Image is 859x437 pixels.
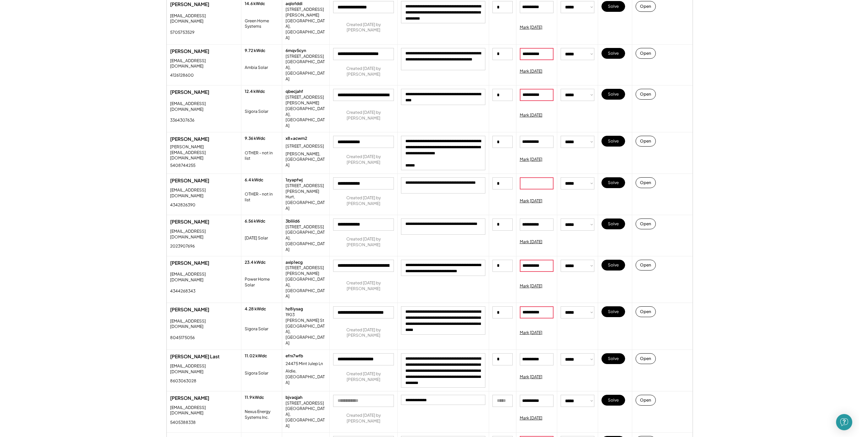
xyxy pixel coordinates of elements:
div: Mark [DATE] [520,374,542,380]
div: 8603063028 [170,378,196,384]
div: [PERSON_NAME] [170,89,238,96]
div: [STREET_ADDRESS] [286,401,324,406]
div: Mark [DATE] [520,239,542,245]
div: 8045175056 [170,335,195,341]
div: 24475 Mint Julep Ln [286,361,323,367]
div: 5408744255 [170,163,195,169]
div: 3364307636 [170,118,194,123]
div: bjvaqjah [286,395,302,401]
div: 11.9 kWdc [245,395,264,401]
div: [PERSON_NAME][EMAIL_ADDRESS][DOMAIN_NAME] [170,144,238,161]
div: efrx7wfb [286,353,303,359]
div: axip1ecg [286,260,303,265]
div: 3bliiid6 [286,218,300,224]
div: 4126128600 [170,73,194,78]
div: Created [DATE] by [PERSON_NAME] [333,236,394,248]
div: [PERSON_NAME] Last [170,353,238,360]
div: Sigora Solar [245,370,268,376]
button: Solve [601,48,625,59]
div: [GEOGRAPHIC_DATA], [GEOGRAPHIC_DATA] [286,230,326,252]
div: [STREET_ADDRESS] [286,144,324,149]
div: Created [DATE] by [PERSON_NAME] [333,154,394,165]
div: Green Home Systems [245,18,278,30]
div: Created [DATE] by [PERSON_NAME] [333,413,394,424]
div: [STREET_ADDRESS][PERSON_NAME] [286,265,326,277]
div: 5405388338 [170,420,196,426]
div: [GEOGRAPHIC_DATA], [GEOGRAPHIC_DATA] [286,324,326,346]
div: [EMAIL_ADDRESS][DOMAIN_NAME] [170,363,238,375]
div: Created [DATE] by [PERSON_NAME] [333,66,394,77]
button: Solve [601,353,625,364]
div: Mark [DATE] [520,112,542,118]
div: 1zyapfwj [286,177,303,183]
div: OTHER - not in list [245,191,278,203]
div: [STREET_ADDRESS] [286,224,324,230]
button: Open [636,136,656,147]
div: [EMAIL_ADDRESS][DOMAIN_NAME] [170,405,238,416]
div: Sigora Solar [245,326,268,332]
div: Mark [DATE] [520,69,542,74]
button: Open [636,177,656,188]
div: Created [DATE] by [PERSON_NAME] [333,110,394,121]
div: Nexus Energy Systems Inc. [245,409,278,420]
div: [PERSON_NAME] [170,177,238,184]
div: [GEOGRAPHIC_DATA], [GEOGRAPHIC_DATA] [286,406,326,429]
div: Mark [DATE] [520,198,542,204]
button: Solve [601,306,625,317]
div: [PERSON_NAME] [170,1,238,8]
div: 4344268343 [170,288,195,294]
button: Solve [601,218,625,229]
div: Open Intercom Messenger [836,414,852,430]
div: qbecjahf [286,89,303,95]
div: 6.4 kWdc [245,177,263,183]
div: [PERSON_NAME] [170,136,238,143]
div: x8xacwm2 [286,136,307,142]
div: [GEOGRAPHIC_DATA], [GEOGRAPHIC_DATA] [286,106,326,129]
div: Aldie, [GEOGRAPHIC_DATA] [286,368,326,385]
div: [PERSON_NAME] [170,395,238,402]
div: [EMAIL_ADDRESS][DOMAIN_NAME] [170,58,238,70]
div: 2023907696 [170,243,195,249]
div: Hurt, [GEOGRAPHIC_DATA] [286,194,326,211]
div: 9.72 kWdc [245,48,265,54]
div: [PERSON_NAME] [170,260,238,266]
div: Created [DATE] by [PERSON_NAME] [333,327,394,339]
div: [STREET_ADDRESS][PERSON_NAME] [286,95,326,106]
button: Open [636,353,656,364]
div: [DATE] Solar [245,235,268,241]
div: [STREET_ADDRESS] [286,54,324,59]
div: [GEOGRAPHIC_DATA], [GEOGRAPHIC_DATA] [286,18,326,41]
div: 12.4 kWdc [245,89,265,95]
div: Mark [DATE] [520,330,542,336]
div: [EMAIL_ADDRESS][DOMAIN_NAME] [170,187,238,199]
div: [GEOGRAPHIC_DATA], [GEOGRAPHIC_DATA] [286,59,326,82]
button: Solve [601,177,625,188]
div: [EMAIL_ADDRESS][DOMAIN_NAME] [170,13,238,25]
div: 6mqv5cyn [286,48,306,54]
div: 23.4 kWdc [245,260,266,265]
button: Open [636,89,656,100]
div: [PERSON_NAME] [170,218,238,225]
button: Solve [601,1,625,12]
div: [STREET_ADDRESS][PERSON_NAME] [286,7,326,18]
div: 1903 [PERSON_NAME] St [286,312,326,324]
div: 4342826390 [170,202,195,208]
div: Mark [DATE] [520,283,542,289]
div: 5705753529 [170,30,194,35]
button: Solve [601,260,625,271]
div: [EMAIL_ADDRESS][DOMAIN_NAME] [170,101,238,112]
div: 6.56 kWdc [245,218,265,224]
div: 14.6 kWdc [245,1,265,7]
div: [PERSON_NAME], [GEOGRAPHIC_DATA] [286,151,326,168]
div: Ambia Solar [245,65,268,71]
div: Power Home Solar [245,277,278,288]
button: Solve [601,395,625,406]
button: Open [636,1,656,12]
div: Sigora Solar [245,109,268,114]
button: Open [636,218,656,229]
div: Created [DATE] by [PERSON_NAME] [333,280,394,292]
button: Open [636,306,656,317]
button: Open [636,395,656,406]
div: 9.36 kWdc [245,136,265,142]
div: Mark [DATE] [520,157,542,162]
